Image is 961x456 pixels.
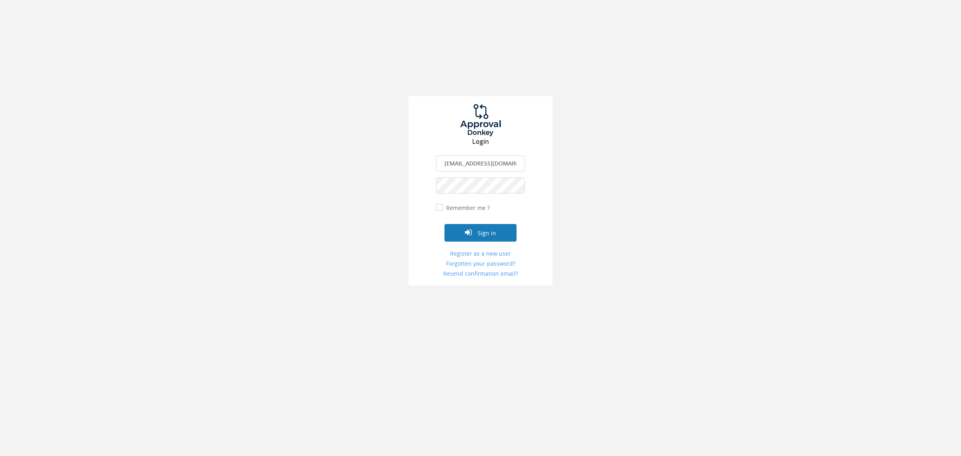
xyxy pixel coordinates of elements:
button: Sign in [444,224,517,242]
a: Register as a new user [436,250,525,258]
a: Resend confirmation email? [436,270,525,278]
label: Remember me ? [444,204,490,212]
a: Forgotten your password? [436,260,525,268]
img: logo.png [450,104,511,136]
input: Enter your Email [436,155,525,172]
h3: Login [408,138,553,145]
